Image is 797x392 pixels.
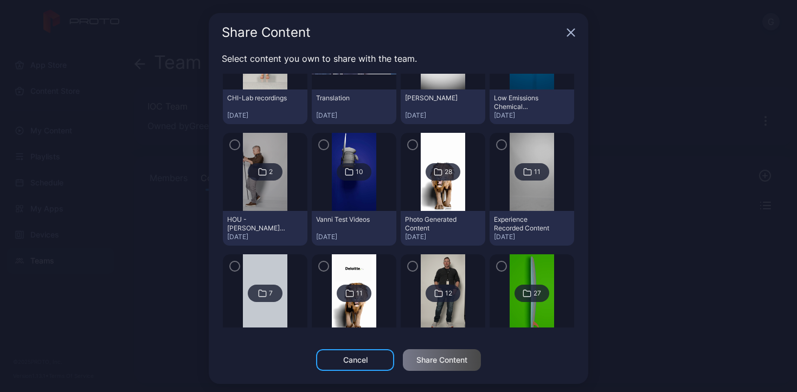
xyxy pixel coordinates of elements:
[316,349,394,371] button: Cancel
[227,215,287,233] div: HOU - Dave test
[356,289,363,298] div: 11
[316,111,392,120] div: [DATE]
[534,168,541,176] div: 11
[405,215,465,233] div: Photo Generated Content
[445,168,452,176] div: 28
[269,168,273,176] div: 2
[316,215,376,224] div: Vanni Test Videos
[343,356,368,364] div: Cancel
[494,94,554,111] div: Low Emissions Chemical Standards
[405,111,481,120] div: [DATE]
[494,215,554,233] div: Experience Recorded Content
[227,94,287,102] div: CHI-Lab recordings
[405,94,465,102] div: Meera Ramesh
[445,289,452,298] div: 12
[403,349,481,371] button: Share Content
[316,233,392,241] div: [DATE]
[494,233,570,241] div: [DATE]
[227,111,303,120] div: [DATE]
[227,233,303,241] div: [DATE]
[405,233,481,241] div: [DATE]
[222,26,562,39] div: Share Content
[222,52,575,65] p: Select content you own to share with the team.
[356,168,363,176] div: 10
[269,289,273,298] div: 7
[534,289,541,298] div: 27
[316,94,376,102] div: Translation
[494,111,570,120] div: [DATE]
[416,356,467,364] div: Share Content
